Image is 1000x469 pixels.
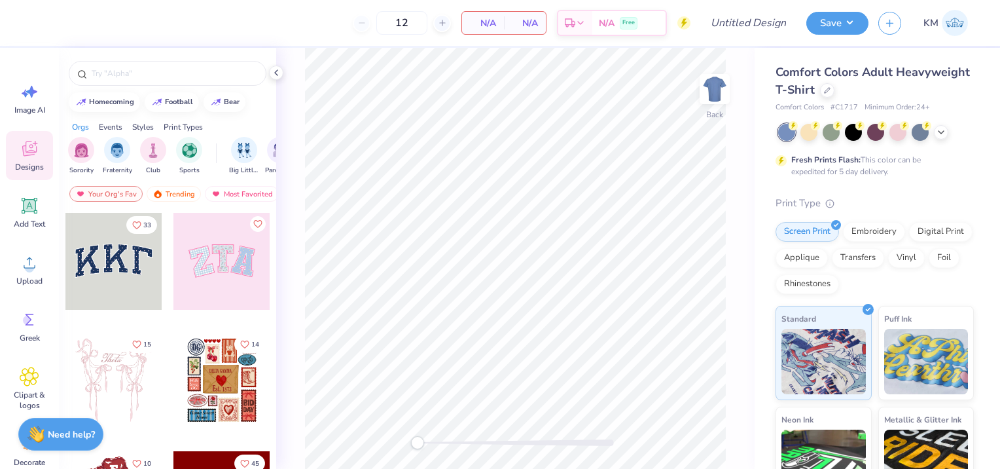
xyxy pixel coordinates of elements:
[103,137,132,176] div: filter for Fraternity
[8,390,51,411] span: Clipart & logos
[776,196,974,211] div: Print Type
[251,460,259,467] span: 45
[265,137,295,176] div: filter for Parent's Weekend
[251,341,259,348] span: 14
[89,98,134,105] div: homecoming
[923,16,938,31] span: KM
[176,137,202,176] button: filter button
[884,312,912,326] span: Puff Ink
[14,457,45,468] span: Decorate
[229,137,259,176] div: filter for Big Little Reveal
[69,186,143,202] div: Your Org's Fav
[700,10,796,36] input: Untitled Design
[140,137,166,176] button: filter button
[74,143,89,158] img: Sorority Image
[702,76,728,102] img: Back
[229,137,259,176] button: filter button
[110,143,124,158] img: Fraternity Image
[16,276,43,286] span: Upload
[204,92,245,112] button: bear
[622,18,635,28] span: Free
[165,98,193,105] div: football
[884,329,969,394] img: Puff Ink
[830,102,858,113] span: # C1717
[776,274,839,294] div: Rhinestones
[211,189,221,198] img: most_fav.gif
[68,137,94,176] div: filter for Sorority
[776,102,824,113] span: Comfort Colors
[273,143,288,158] img: Parent's Weekend Image
[791,155,861,165] strong: Fresh Prints Flash:
[182,143,197,158] img: Sports Image
[776,222,839,242] div: Screen Print
[143,341,151,348] span: 15
[265,166,295,176] span: Parent's Weekend
[776,248,828,268] div: Applique
[152,189,163,198] img: trending.gif
[20,333,40,343] span: Greek
[234,335,265,353] button: Like
[781,312,816,326] span: Standard
[146,166,160,176] span: Club
[132,121,154,133] div: Styles
[143,222,151,229] span: 33
[211,98,221,106] img: trend_line.gif
[791,154,952,178] div: This color can be expedited for 5 day delivery.
[909,222,973,242] div: Digital Print
[929,248,959,268] div: Foil
[75,189,86,198] img: most_fav.gif
[103,166,132,176] span: Fraternity
[376,11,427,35] input: – –
[781,413,813,426] span: Neon Ink
[237,143,251,158] img: Big Little Reveal Image
[179,166,200,176] span: Sports
[126,216,157,234] button: Like
[918,10,974,36] a: KM
[250,216,266,232] button: Like
[781,329,866,394] img: Standard
[68,137,94,176] button: filter button
[76,98,86,106] img: trend_line.gif
[806,12,868,35] button: Save
[265,137,295,176] button: filter button
[865,102,930,113] span: Minimum Order: 24 +
[140,137,166,176] div: filter for Club
[224,98,240,105] div: bear
[99,121,122,133] div: Events
[48,428,95,441] strong: Need help?
[14,105,45,115] span: Image AI
[164,121,203,133] div: Print Types
[176,137,202,176] div: filter for Sports
[884,413,961,426] span: Metallic & Glitter Ink
[512,16,538,30] span: N/A
[229,166,259,176] span: Big Little Reveal
[126,335,157,353] button: Like
[14,219,45,229] span: Add Text
[90,67,258,80] input: Try "Alpha"
[843,222,905,242] div: Embroidery
[942,10,968,36] img: Kylia Mease
[888,248,925,268] div: Vinyl
[599,16,615,30] span: N/A
[776,64,970,98] span: Comfort Colors Adult Heavyweight T-Shirt
[72,121,89,133] div: Orgs
[147,186,201,202] div: Trending
[832,248,884,268] div: Transfers
[411,436,424,449] div: Accessibility label
[706,109,723,121] div: Back
[143,460,151,467] span: 10
[470,16,496,30] span: N/A
[205,186,279,202] div: Most Favorited
[152,98,162,106] img: trend_line.gif
[103,137,132,176] button: filter button
[146,143,160,158] img: Club Image
[69,92,140,112] button: homecoming
[69,166,94,176] span: Sorority
[145,92,199,112] button: football
[15,162,44,172] span: Designs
